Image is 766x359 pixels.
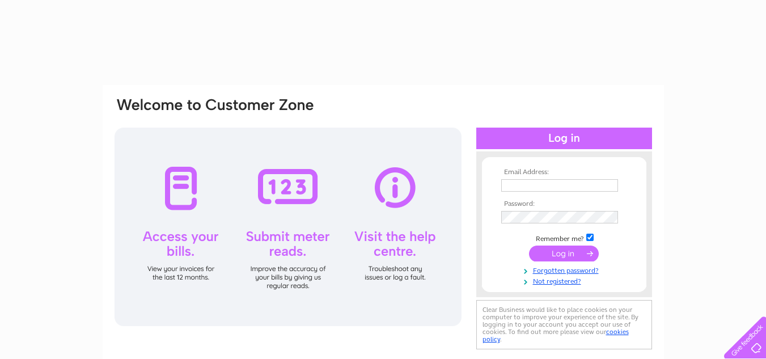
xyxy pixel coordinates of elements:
a: Forgotten password? [501,264,630,275]
a: cookies policy [483,328,629,343]
td: Remember me? [498,232,630,243]
th: Email Address: [498,168,630,176]
input: Submit [529,246,599,261]
th: Password: [498,200,630,208]
div: Clear Business would like to place cookies on your computer to improve your experience of the sit... [476,300,652,349]
a: Not registered? [501,275,630,286]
